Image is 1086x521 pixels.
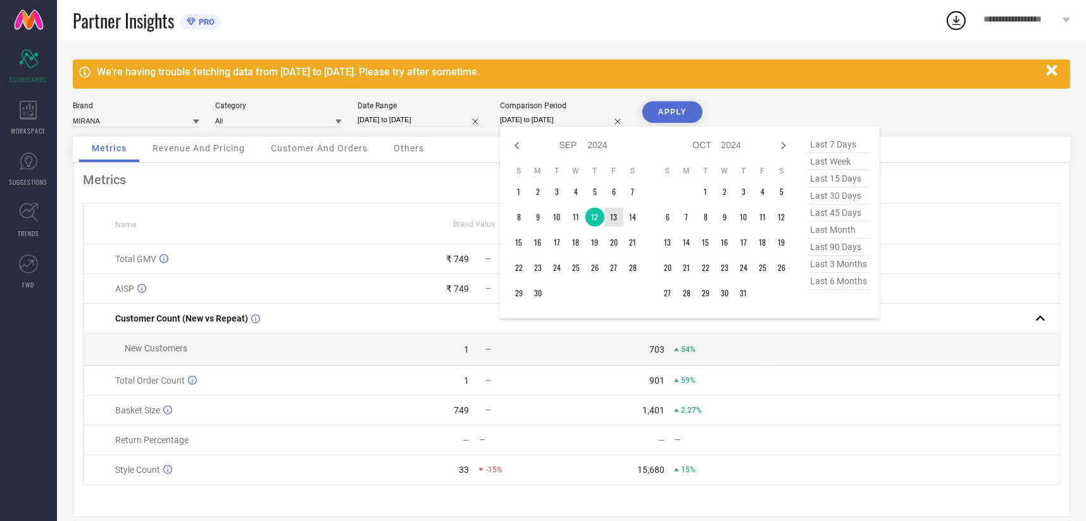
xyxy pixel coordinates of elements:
td: Fri Sep 06 2024 [604,182,623,201]
td: Wed Sep 18 2024 [566,233,585,252]
div: — [479,436,571,444]
td: Sat Sep 28 2024 [623,258,642,277]
td: Mon Oct 28 2024 [677,284,696,303]
span: — [485,345,491,354]
div: — [675,436,766,444]
th: Tuesday [696,166,715,176]
td: Thu Oct 24 2024 [734,258,753,277]
div: 703 [649,344,665,355]
th: Wednesday [566,166,585,176]
span: Total GMV [115,254,156,264]
th: Thursday [585,166,604,176]
span: last 45 days [807,204,870,222]
th: Tuesday [547,166,566,176]
td: Sun Sep 15 2024 [509,233,528,252]
th: Sunday [509,166,528,176]
td: Fri Sep 13 2024 [604,208,623,227]
td: Sat Oct 19 2024 [772,233,791,252]
td: Wed Sep 04 2024 [566,182,585,201]
span: — [485,376,491,385]
td: Tue Sep 17 2024 [547,233,566,252]
th: Wednesday [715,166,734,176]
td: Tue Oct 15 2024 [696,233,715,252]
td: Wed Oct 09 2024 [715,208,734,227]
span: Return Percentage [115,435,189,445]
td: Fri Oct 25 2024 [753,258,772,277]
span: — [485,254,491,263]
td: Sat Sep 07 2024 [623,182,642,201]
td: Tue Oct 08 2024 [696,208,715,227]
td: Sat Sep 14 2024 [623,208,642,227]
td: Sat Oct 05 2024 [772,182,791,201]
span: Revenue And Pricing [153,143,245,153]
div: 749 [454,405,469,415]
td: Thu Sep 12 2024 [585,208,604,227]
span: SCORECARDS [10,75,47,84]
div: 901 [649,375,665,386]
span: SUGGESTIONS [9,177,48,187]
span: last 30 days [807,187,870,204]
td: Fri Oct 11 2024 [753,208,772,227]
span: FWD [23,280,35,289]
th: Saturday [623,166,642,176]
td: Tue Sep 24 2024 [547,258,566,277]
td: Tue Sep 10 2024 [547,208,566,227]
span: AISP [115,284,134,294]
span: WORKSPACE [11,126,46,135]
td: Fri Sep 27 2024 [604,258,623,277]
div: 33 [459,465,469,475]
th: Sunday [658,166,677,176]
div: Category [215,101,342,110]
input: Select date range [358,113,484,127]
td: Fri Oct 18 2024 [753,233,772,252]
td: Sun Oct 06 2024 [658,208,677,227]
td: Mon Sep 23 2024 [528,258,547,277]
span: 2.27% [681,406,702,415]
div: Open download list [945,9,968,32]
span: last month [807,222,870,239]
span: PRO [196,17,215,27]
span: Partner Insights [73,8,174,34]
span: Metrics [92,143,127,153]
td: Wed Oct 30 2024 [715,284,734,303]
button: APPLY [642,101,702,123]
span: -15% [485,465,502,474]
td: Sat Oct 12 2024 [772,208,791,227]
span: last 7 days [807,136,870,153]
td: Sun Oct 27 2024 [658,284,677,303]
span: last 90 days [807,239,870,256]
span: Name [115,220,136,229]
div: 15,680 [637,465,665,475]
span: last 3 months [807,256,870,273]
div: 1 [464,375,469,386]
span: Basket Size [115,405,160,415]
td: Thu Oct 31 2024 [734,284,753,303]
td: Sun Oct 13 2024 [658,233,677,252]
th: Monday [677,166,696,176]
td: Sun Oct 20 2024 [658,258,677,277]
td: Tue Oct 29 2024 [696,284,715,303]
span: Customer And Orders [271,143,368,153]
td: Sun Sep 01 2024 [509,182,528,201]
td: Sat Oct 26 2024 [772,258,791,277]
div: Brand [73,101,199,110]
td: Wed Oct 16 2024 [715,233,734,252]
td: Wed Sep 11 2024 [566,208,585,227]
div: 1,401 [642,405,665,415]
div: ₹ 749 [446,254,469,264]
div: — [463,435,470,445]
td: Mon Sep 02 2024 [528,182,547,201]
th: Friday [604,166,623,176]
span: Brand Value [453,220,495,229]
td: Tue Oct 22 2024 [696,258,715,277]
th: Friday [753,166,772,176]
td: Fri Oct 04 2024 [753,182,772,201]
div: Next month [776,138,791,153]
td: Thu Oct 10 2024 [734,208,753,227]
td: Mon Oct 14 2024 [677,233,696,252]
th: Monday [528,166,547,176]
td: Thu Sep 26 2024 [585,258,604,277]
td: Mon Oct 07 2024 [677,208,696,227]
span: TRENDS [18,229,39,238]
span: Total Order Count [115,375,185,386]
